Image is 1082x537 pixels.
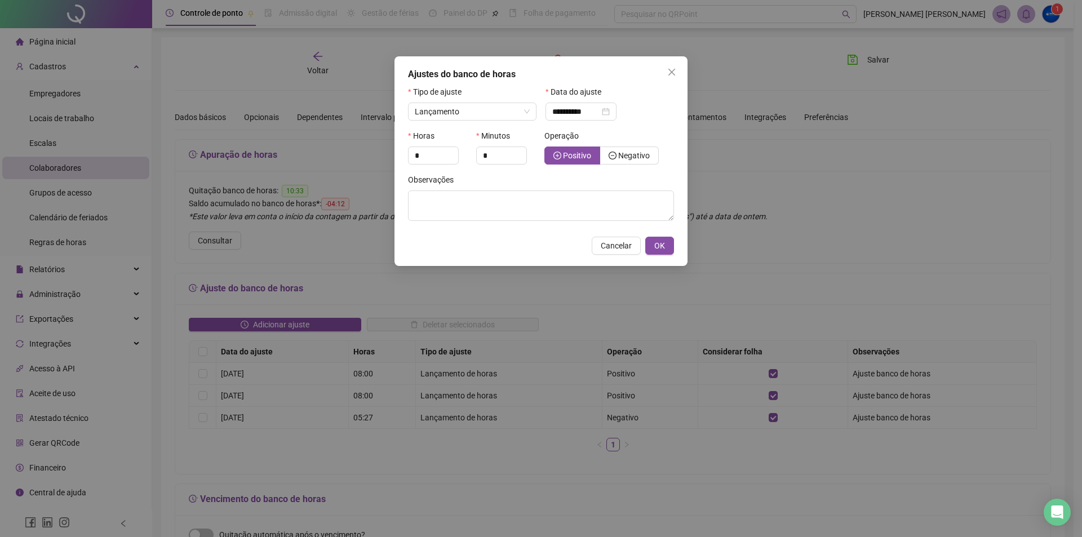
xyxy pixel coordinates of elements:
span: minus-circle [609,152,617,159]
label: Data do ajuste [546,86,609,98]
span: Positivo [563,151,591,160]
span: Negativo [618,151,650,160]
span: plus-circle [553,152,561,159]
button: OK [645,237,674,255]
span: Lançamento [415,107,459,116]
label: Horas [408,130,442,142]
div: Ajustes do banco de horas [408,68,674,81]
label: Minutos [476,130,517,142]
label: Tipo de ajuste [408,86,469,98]
span: Cancelar [601,239,632,252]
label: Operação [544,130,586,142]
label: Observações [408,174,461,186]
span: OK [654,239,665,252]
span: close [667,68,676,77]
button: Cancelar [592,237,641,255]
button: Close [663,63,681,81]
div: Open Intercom Messenger [1044,499,1071,526]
